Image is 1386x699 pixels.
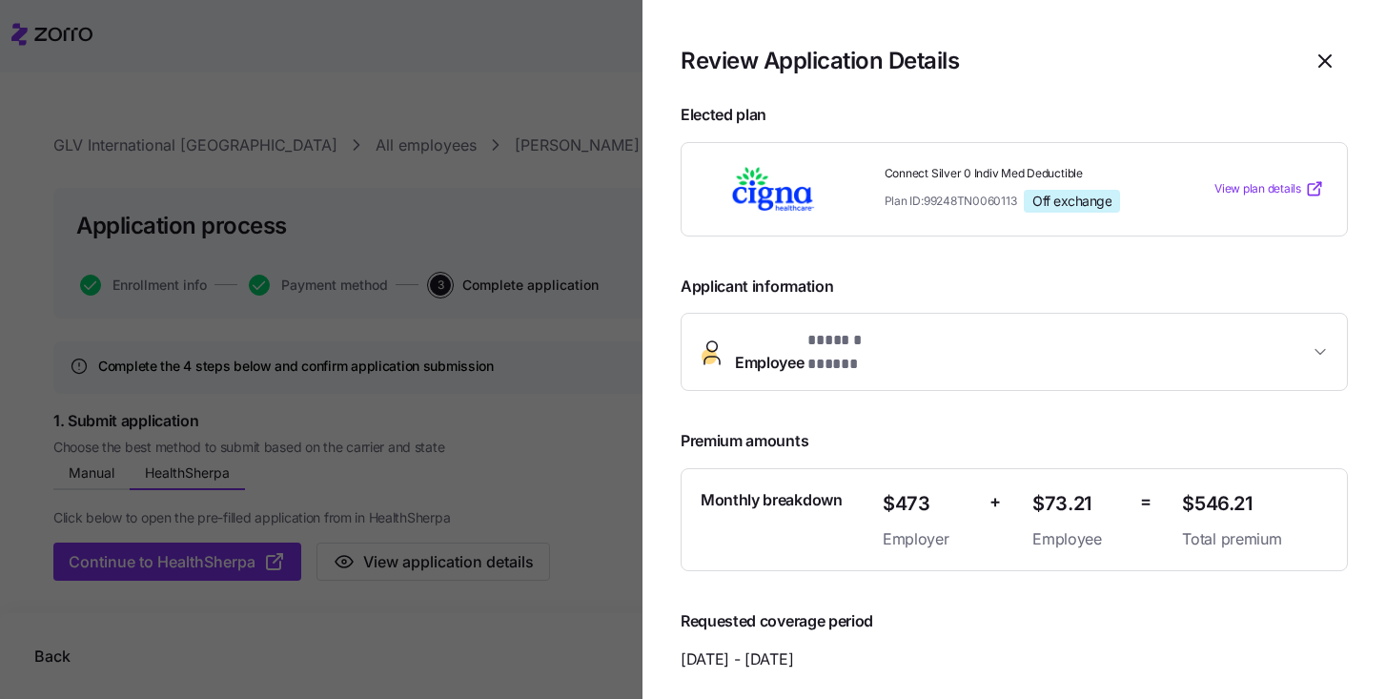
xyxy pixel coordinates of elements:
[885,166,1166,182] span: Connect Silver 0 Indiv Med Deductible
[1214,179,1324,198] a: View plan details
[1214,180,1301,198] span: View plan details
[989,488,1001,516] span: +
[1182,527,1328,551] span: Total premium
[883,488,974,520] span: $473
[1032,527,1124,551] span: Employee
[681,103,1348,127] span: Elected plan
[704,167,842,211] img: Cigna Healthcare
[1140,488,1152,516] span: =
[885,193,1017,209] span: Plan ID: 99248TN0060113
[735,329,913,375] span: Employee
[681,46,1287,75] h1: Review Application Details
[681,609,1348,633] span: Requested coverage period
[883,527,974,551] span: Employer
[1032,193,1111,210] span: Off exchange
[701,488,843,512] span: Monthly breakdown
[681,259,1348,298] span: Applicant information
[681,429,1348,453] span: Premium amounts
[1182,488,1328,520] span: $546.21
[681,648,1348,671] span: [DATE] - [DATE]
[1032,488,1124,520] span: $73.21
